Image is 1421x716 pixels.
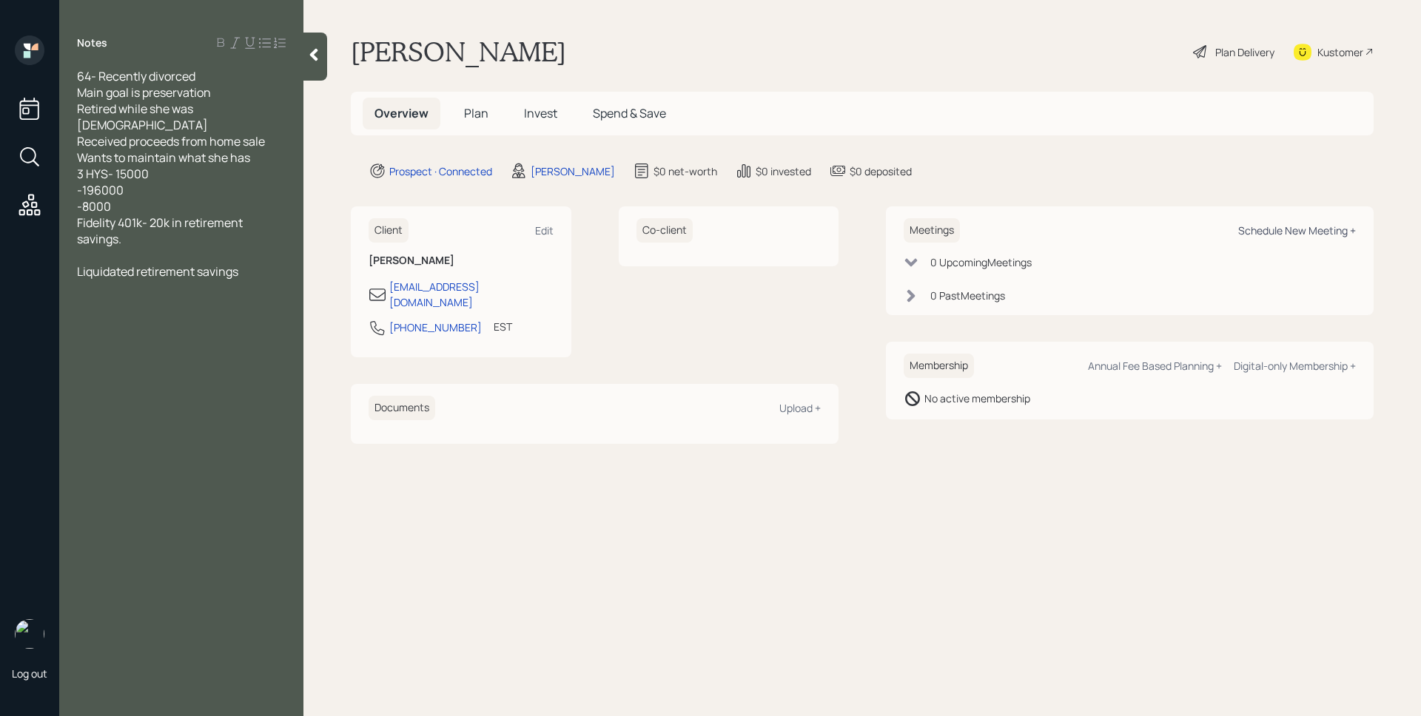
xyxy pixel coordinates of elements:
[77,215,245,247] span: Fidelity 401k- 20k in retirement savings.
[756,163,811,179] div: $0 invested
[930,254,1032,270] div: 0 Upcoming Meeting s
[389,163,492,179] div: Prospect · Connected
[15,619,44,649] img: james-distasi-headshot.png
[464,105,488,121] span: Plan
[369,396,435,420] h6: Documents
[77,84,211,101] span: Main goal is preservation
[77,149,250,166] span: Wants to maintain what she has
[12,666,47,680] div: Log out
[494,319,512,334] div: EST
[850,163,912,179] div: $0 deposited
[77,166,149,182] span: 3 HYS- 15000
[1238,223,1356,237] div: Schedule New Meeting +
[636,218,693,243] h6: Co-client
[930,288,1005,303] div: 0 Past Meeting s
[1234,359,1356,373] div: Digital-only Membership +
[77,263,238,280] span: Liquidated retirement savings
[374,105,429,121] span: Overview
[77,182,124,198] span: -196000
[77,133,265,149] span: Received proceeds from home sale
[77,68,195,84] span: 64- Recently divorced
[535,223,554,237] div: Edit
[593,105,666,121] span: Spend & Save
[904,354,974,378] h6: Membership
[531,163,615,179] div: [PERSON_NAME]
[389,279,554,310] div: [EMAIL_ADDRESS][DOMAIN_NAME]
[924,391,1030,406] div: No active membership
[1215,44,1274,60] div: Plan Delivery
[77,36,107,50] label: Notes
[351,36,566,68] h1: [PERSON_NAME]
[654,163,717,179] div: $0 net-worth
[904,218,960,243] h6: Meetings
[1317,44,1363,60] div: Kustomer
[77,198,111,215] span: -8000
[369,254,554,267] h6: [PERSON_NAME]
[524,105,557,121] span: Invest
[77,101,208,133] span: Retired while she was [DEMOGRAPHIC_DATA]
[1088,359,1222,373] div: Annual Fee Based Planning +
[389,320,482,335] div: [PHONE_NUMBER]
[779,401,821,415] div: Upload +
[369,218,409,243] h6: Client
